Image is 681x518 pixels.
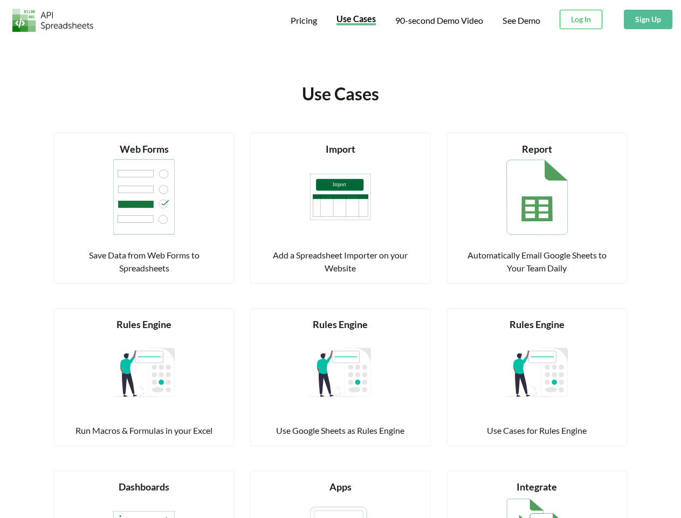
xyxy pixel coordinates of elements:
[264,424,417,437] div: Use Google Sheets as Rules Engine
[67,317,221,332] div: Rules Engine
[310,332,372,413] img: Use Case
[291,15,317,25] span: Pricing
[506,156,568,237] img: Use Case
[113,156,175,237] img: Use Case
[67,249,221,275] div: Save Data from Web Forms to Spreadsheets
[264,249,417,275] div: Add a Spreadsheet Importer on your Website
[395,16,483,25] span: 90-second Demo Video
[560,10,602,29] button: Log In
[460,317,614,332] div: Rules Engine
[264,142,417,156] div: Import
[336,13,376,24] span: Use Cases
[460,249,614,275] div: Automatically Email Google Sheets to Your Team Daily
[67,480,221,494] div: Dashboards
[67,142,221,156] div: Web Forms
[506,332,568,413] img: Use Case
[264,317,417,332] div: Rules Engine
[503,15,540,26] a: See Demo
[310,156,372,237] img: Use Case
[264,480,417,494] div: Apps
[460,424,614,437] div: Use Cases for Rules Engine
[460,480,614,494] div: Integrate
[624,10,672,29] button: Sign Up
[113,332,175,413] img: Use Case
[201,81,480,107] div: Use Cases
[67,424,221,437] div: Run Macros & Formulas in your Excel
[460,142,614,156] div: Report
[12,9,93,32] img: Logo.png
